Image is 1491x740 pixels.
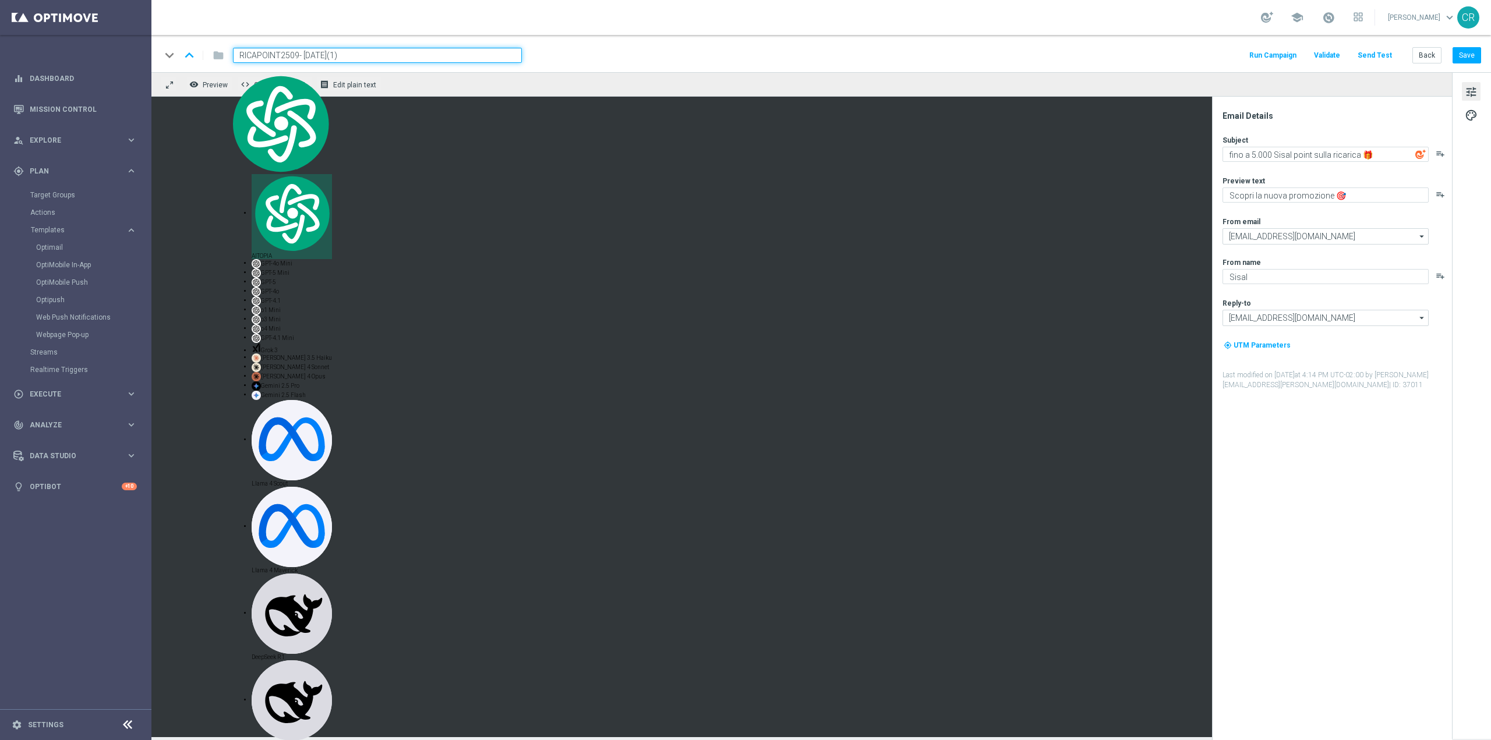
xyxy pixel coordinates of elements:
input: Enter a unique template name [233,48,522,63]
a: Dashboard [30,63,137,94]
img: gpt-black.svg [252,268,261,278]
a: Actions [30,208,121,217]
img: llama-33-70b.svg [252,400,332,480]
img: deepseek-r1.svg [252,573,332,654]
div: Gemini 2.5 Flash [252,391,332,400]
div: Analyze [13,420,126,430]
span: Analyze [30,422,126,429]
a: Web Push Notifications [36,313,121,322]
i: gps_fixed [13,166,24,176]
i: person_search [13,135,24,146]
i: remove_red_eye [189,80,199,89]
span: Edit plain text [333,81,376,89]
button: person_search Explore keyboard_arrow_right [13,136,137,145]
span: UTM Parameters [1234,341,1291,349]
a: Optibot [30,471,122,502]
i: keyboard_arrow_right [126,165,137,176]
div: Gemini 2.5 Pro [252,381,332,391]
button: playlist_add [1436,149,1445,158]
img: logo.svg [252,174,332,252]
input: Select [1223,310,1429,326]
button: play_circle_outline Execute keyboard_arrow_right [13,390,137,399]
div: Mission Control [13,105,137,114]
div: +10 [122,483,137,490]
div: DeepSeek R1 [252,573,332,660]
div: Grok 3 [252,343,332,353]
i: keyboard_arrow_up [181,47,198,64]
label: Last modified on [DATE] at 4:14 PM UTC-02:00 by [PERSON_NAME][EMAIL_ADDRESS][PERSON_NAME][DOMAIN_... [1223,370,1451,390]
span: palette [1465,108,1478,123]
button: equalizer Dashboard [13,74,137,83]
img: gpt-black.svg [252,334,261,343]
span: Explore [30,137,126,144]
div: Target Groups [30,186,150,204]
a: OptiMobile In-App [36,260,121,270]
button: tune [1462,82,1481,101]
button: Data Studio keyboard_arrow_right [13,451,137,461]
img: gpt-black.svg [252,315,261,324]
button: lightbulb Optibot +10 [13,482,137,491]
div: o1 Mini [252,306,332,315]
label: Reply-to [1223,299,1251,308]
div: Mission Control [13,94,137,125]
label: From email [1223,217,1260,226]
div: GPT-5 [252,278,332,287]
img: gpt-black.svg [252,324,261,334]
div: Optibot [13,471,137,502]
div: Templates keyboard_arrow_right [30,225,137,235]
div: GPT-4.1 [252,296,332,306]
span: Preview [203,81,228,89]
div: OptiMobile Push [36,274,150,291]
span: Data Studio [30,452,126,459]
a: Optimail [36,243,121,252]
button: Send Test [1356,48,1394,63]
button: playlist_add [1436,271,1445,281]
i: track_changes [13,420,24,430]
img: gemini-20-flash.svg [252,391,261,400]
button: Save [1453,47,1481,63]
div: OptiMobile In-App [36,256,150,274]
a: Streams [30,348,121,357]
span: Plan [30,168,126,175]
div: Email Details [1223,111,1451,121]
button: remove_red_eye Preview [186,77,233,92]
div: GPT-4o [252,287,332,296]
div: Web Push Notifications [36,309,150,326]
div: Explore [13,135,126,146]
div: GPT-4o Mini [252,259,332,268]
img: claude-35-haiku.svg [252,353,261,363]
div: Optipush [36,291,150,309]
div: CR [1457,6,1479,29]
a: [PERSON_NAME]keyboard_arrow_down [1387,9,1457,26]
a: Settings [28,721,63,728]
img: gpt-black.svg [252,259,261,268]
img: claude-35-sonnet.svg [252,363,261,372]
div: [PERSON_NAME] 4 Opus [252,372,332,381]
span: tune [1465,84,1478,100]
button: Back [1412,47,1441,63]
i: lightbulb [13,481,24,492]
label: From name [1223,258,1261,267]
div: Llama 4 Maverick [252,487,332,573]
img: llama-33-70b.svg [252,487,332,567]
span: Execute [30,391,126,398]
label: Preview text [1223,176,1265,186]
i: keyboard_arrow_right [126,388,137,399]
span: | ID: 37011 [1389,381,1423,389]
button: playlist_add [1436,190,1445,199]
i: my_location [1224,341,1232,349]
i: keyboard_arrow_right [126,450,137,461]
img: gpt-black.svg [252,296,261,306]
div: o4 Mini [252,324,332,334]
label: Subject [1223,136,1248,145]
div: GPT-4.1 Mini [252,334,332,343]
button: track_changes Analyze keyboard_arrow_right [13,420,137,430]
div: Data Studio [13,451,126,461]
div: Plan [13,166,126,176]
i: keyboard_arrow_right [126,225,137,236]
